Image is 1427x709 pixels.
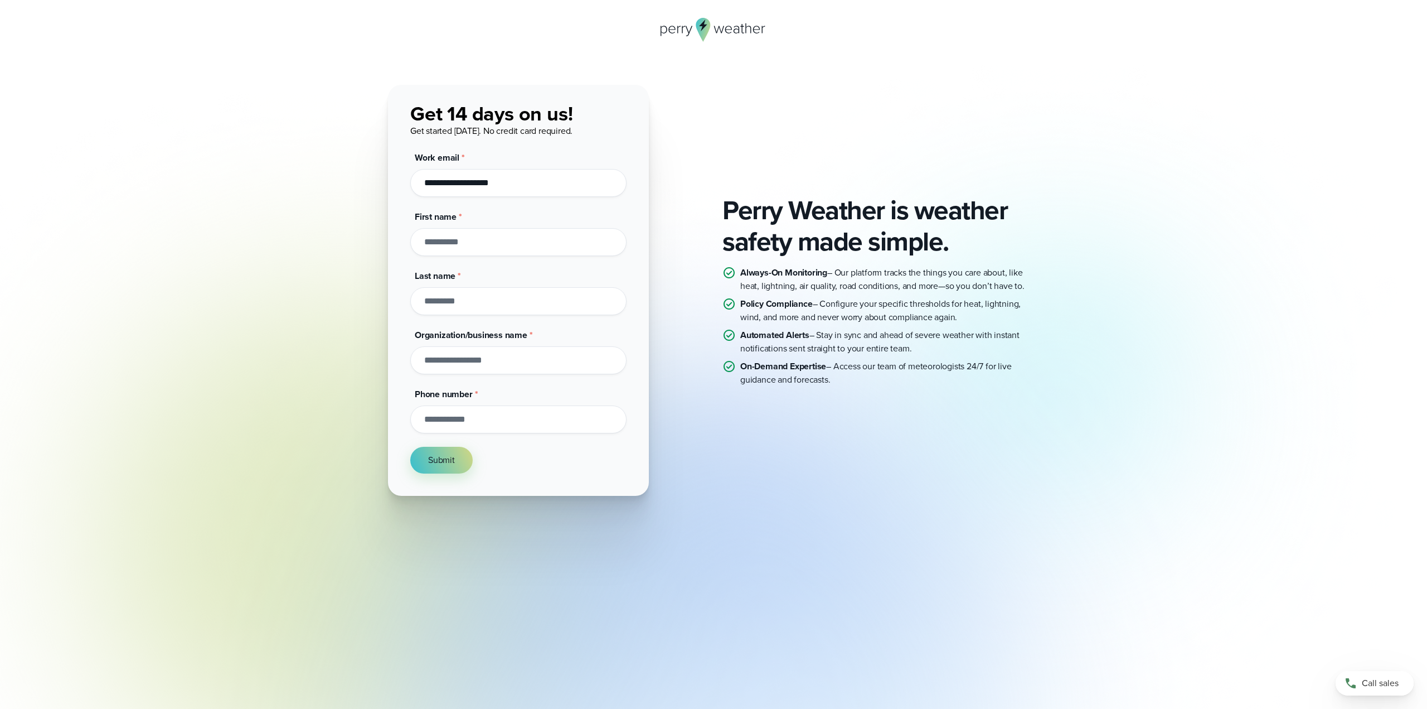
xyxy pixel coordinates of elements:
[415,269,455,282] span: Last name
[410,124,572,137] span: Get started [DATE]. No credit card required.
[722,195,1039,257] h2: Perry Weather is weather safety made simple.
[1362,677,1399,690] span: Call sales
[415,151,459,164] span: Work email
[410,99,572,128] span: Get 14 days on us!
[415,388,473,401] span: Phone number
[740,297,1039,324] p: – Configure your specific thresholds for heat, lightning, wind, and more and never worry about co...
[1336,671,1414,696] a: Call sales
[410,447,473,474] button: Submit
[740,360,826,373] strong: On-Demand Expertise
[415,210,457,223] span: First name
[428,454,455,467] span: Submit
[740,329,809,341] strong: Automated Alerts
[415,329,527,341] span: Organization/business name
[740,297,813,310] strong: Policy Compliance
[740,329,1039,355] p: – Stay in sync and ahead of severe weather with instant notifications sent straight to your entir...
[740,360,1039,387] p: – Access our team of meteorologists 24/7 for live guidance and forecasts.
[740,266,827,279] strong: Always-On Monitoring
[740,266,1039,293] p: – Our platform tracks the things you care about, like heat, lightning, air quality, road conditio...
